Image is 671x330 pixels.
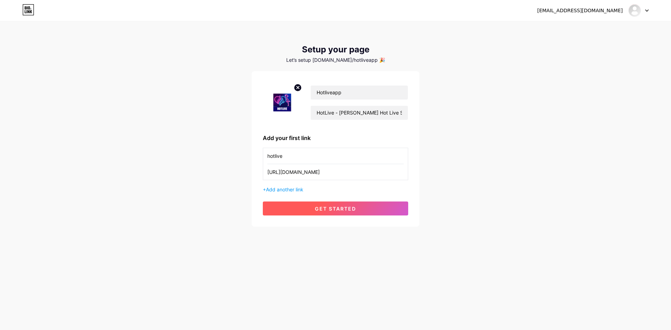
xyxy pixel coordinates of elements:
img: hotliveapp [628,4,641,17]
div: + [263,186,408,193]
div: Let’s setup [DOMAIN_NAME]/hotliveapp 🎉 [252,57,419,63]
div: [EMAIL_ADDRESS][DOMAIN_NAME] [537,7,623,14]
span: get started [315,206,356,212]
input: Your name [311,86,408,100]
input: bio [311,106,408,120]
input: URL (https://instagram.com/yourname) [267,164,404,180]
span: Add another link [266,186,303,192]
button: get started [263,201,408,215]
input: Link name (My Instagram) [267,148,404,164]
div: Setup your page [252,45,419,54]
img: profile pic [263,82,302,123]
div: Add your first link [263,134,408,142]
